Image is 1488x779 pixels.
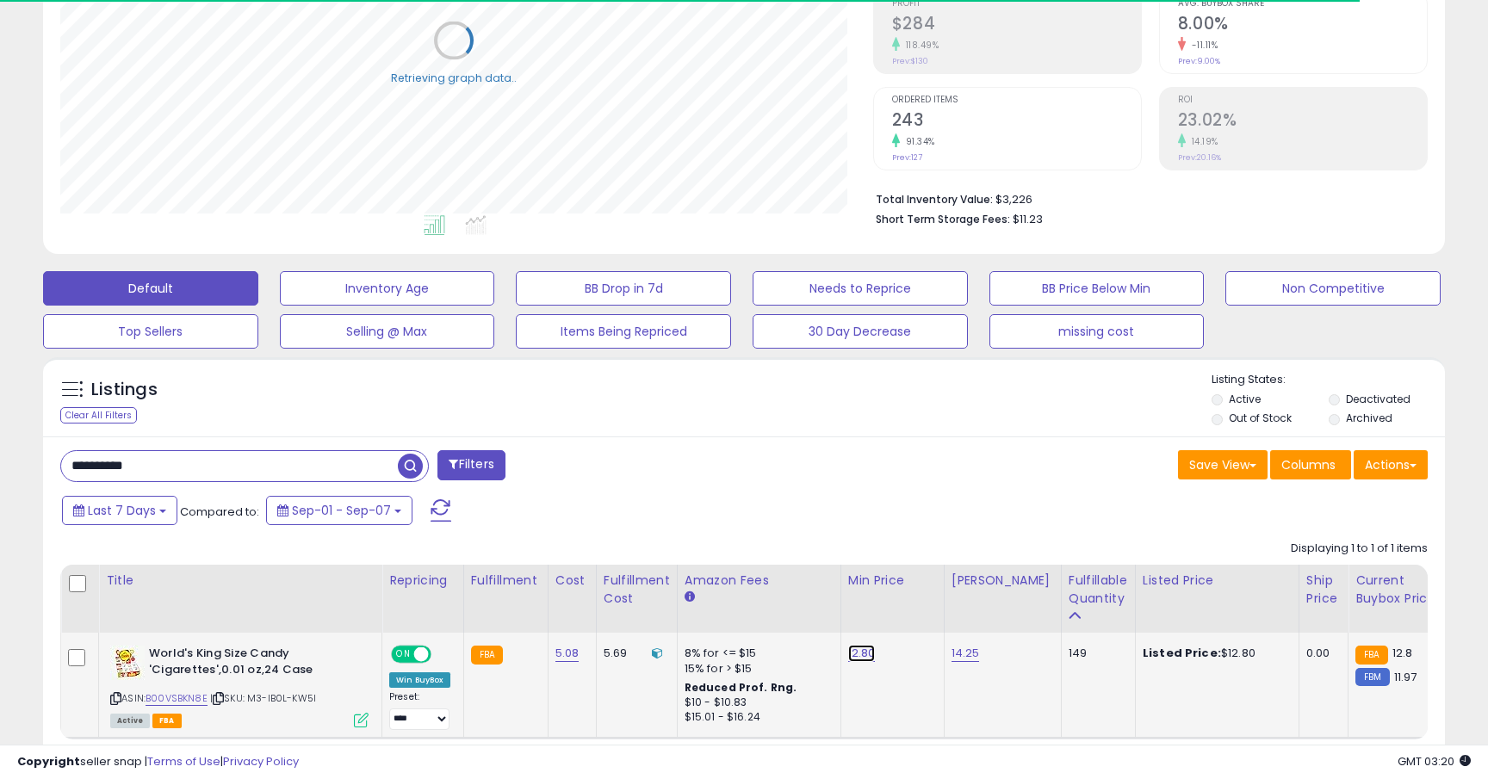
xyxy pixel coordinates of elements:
[952,572,1054,590] div: [PERSON_NAME]
[1186,135,1218,148] small: 14.19%
[1143,645,1221,661] b: Listed Price:
[1291,541,1428,557] div: Displaying 1 to 1 of 1 items
[1225,271,1441,306] button: Non Competitive
[389,691,450,730] div: Preset:
[1178,14,1427,37] h2: 8.00%
[604,646,664,661] div: 5.69
[876,212,1010,226] b: Short Term Storage Fees:
[1346,411,1392,425] label: Archived
[892,152,922,163] small: Prev: 127
[876,188,1415,208] li: $3,226
[180,504,259,520] span: Compared to:
[60,407,137,424] div: Clear All Filters
[516,271,731,306] button: BB Drop in 7d
[1178,96,1427,105] span: ROI
[685,710,828,725] div: $15.01 - $16.24
[1069,572,1128,608] div: Fulfillable Quantity
[1281,456,1336,473] span: Columns
[471,646,503,665] small: FBA
[555,645,580,662] a: 5.08
[152,714,182,728] span: FBA
[892,56,928,66] small: Prev: $130
[110,714,150,728] span: All listings currently available for purchase on Amazon
[1394,669,1417,685] span: 11.97
[1355,646,1387,665] small: FBA
[1143,646,1286,661] div: $12.80
[17,753,80,770] strong: Copyright
[1355,572,1444,608] div: Current Buybox Price
[848,645,876,662] a: 12.80
[1178,450,1268,479] button: Save View
[892,96,1141,105] span: Ordered Items
[685,680,797,695] b: Reduced Prof. Rng.
[1229,392,1261,406] label: Active
[892,110,1141,133] h2: 243
[147,753,220,770] a: Terms of Use
[1229,411,1292,425] label: Out of Stock
[892,14,1141,37] h2: $284
[516,314,731,349] button: Items Being Repriced
[1346,392,1410,406] label: Deactivated
[555,572,589,590] div: Cost
[106,572,375,590] div: Title
[429,647,456,662] span: OFF
[110,646,369,726] div: ASIN:
[1186,39,1218,52] small: -11.11%
[685,572,834,590] div: Amazon Fees
[389,672,450,688] div: Win BuyBox
[900,39,939,52] small: 118.49%
[210,691,316,705] span: | SKU: M3-IB0L-KW5I
[292,502,391,519] span: Sep-01 - Sep-07
[685,646,828,661] div: 8% for <= $15
[110,646,145,680] img: 51TJEfXmlnL._SL40_.jpg
[223,753,299,770] a: Privacy Policy
[1398,753,1471,770] span: 2025-09-16 03:20 GMT
[685,590,695,605] small: Amazon Fees.
[1392,645,1413,661] span: 12.8
[17,754,299,770] div: seller snap | |
[389,572,456,590] div: Repricing
[1306,572,1341,608] div: Ship Price
[1178,110,1427,133] h2: 23.02%
[280,271,495,306] button: Inventory Age
[685,696,828,710] div: $10 - $10.83
[1143,572,1292,590] div: Listed Price
[266,496,412,525] button: Sep-01 - Sep-07
[43,271,258,306] button: Default
[437,450,505,480] button: Filters
[753,314,968,349] button: 30 Day Decrease
[1013,211,1043,227] span: $11.23
[1306,646,1335,661] div: 0.00
[753,271,968,306] button: Needs to Reprice
[391,70,517,85] div: Retrieving graph data..
[149,646,358,682] b: World's King Size Candy 'Cigarettes',0.01 oz,24 Case
[1355,668,1389,686] small: FBM
[1178,56,1220,66] small: Prev: 9.00%
[88,502,156,519] span: Last 7 Days
[900,135,935,148] small: 91.34%
[280,314,495,349] button: Selling @ Max
[952,645,980,662] a: 14.25
[876,192,993,207] b: Total Inventory Value:
[146,691,208,706] a: B00VSBKN8E
[62,496,177,525] button: Last 7 Days
[1069,646,1122,661] div: 149
[989,271,1205,306] button: BB Price Below Min
[1354,450,1428,479] button: Actions
[604,572,670,608] div: Fulfillment Cost
[685,661,828,677] div: 15% for > $15
[848,572,937,590] div: Min Price
[393,647,414,662] span: ON
[1178,152,1221,163] small: Prev: 20.16%
[1270,450,1351,479] button: Columns
[989,314,1205,349] button: missing cost
[1212,372,1444,388] p: Listing States:
[471,572,541,590] div: Fulfillment
[91,378,158,402] h5: Listings
[43,314,258,349] button: Top Sellers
